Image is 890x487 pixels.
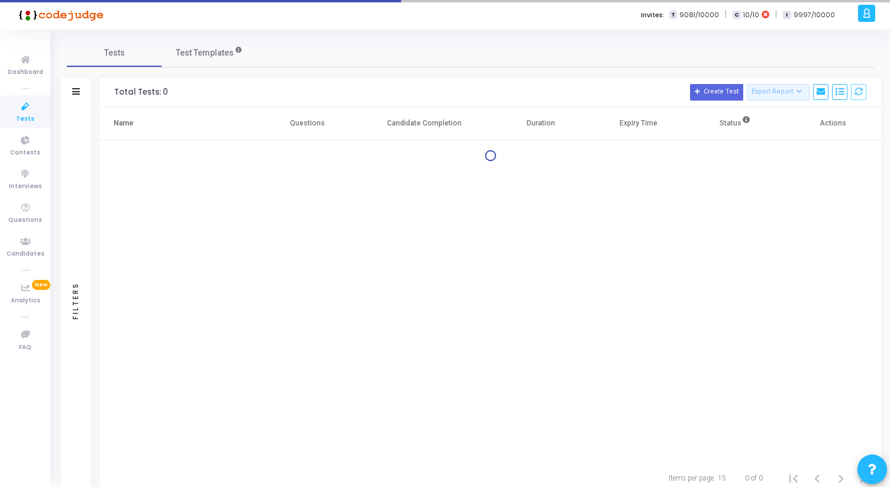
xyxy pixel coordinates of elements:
[11,296,40,306] span: Analytics
[15,3,104,27] img: logo
[8,215,42,225] span: Questions
[8,67,43,78] span: Dashboard
[356,107,492,140] th: Candidate Completion
[9,182,42,192] span: Interviews
[259,107,356,140] th: Questions
[679,10,719,20] span: 9081/10000
[7,249,44,259] span: Candidates
[690,84,743,101] button: Create Test
[492,107,589,140] th: Duration
[176,47,234,59] span: Test Templates
[775,8,777,21] span: |
[669,473,715,483] div: Items per page:
[669,11,677,20] span: T
[70,236,81,366] div: Filters
[783,11,791,20] span: I
[99,107,259,140] th: Name
[733,11,740,20] span: C
[687,107,784,140] th: Status
[743,10,759,20] span: 10/10
[747,84,810,101] button: Export Report
[589,107,686,140] th: Expiry Time
[114,88,168,97] div: Total Tests: 0
[10,148,40,158] span: Contests
[725,8,727,21] span: |
[718,473,726,483] div: 15
[104,47,125,59] span: Tests
[32,280,50,290] span: New
[794,10,835,20] span: 9997/10000
[784,107,881,140] th: Actions
[745,473,763,483] div: 0 of 0
[16,114,34,124] span: Tests
[19,343,31,353] span: FAQ
[641,10,665,20] label: Invites:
